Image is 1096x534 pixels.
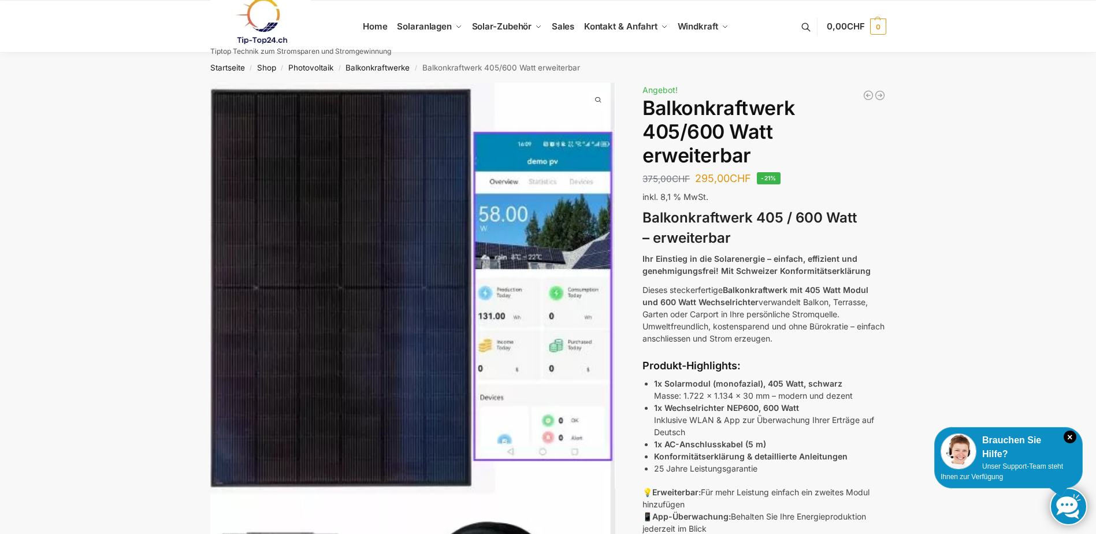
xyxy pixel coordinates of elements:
a: 0,00CHF 0 [827,9,886,44]
span: CHF [730,172,751,184]
span: Solar-Zubehör [472,21,532,32]
span: Sales [552,21,575,32]
span: / [245,64,257,73]
a: Solaranlagen [392,1,467,53]
h1: Balkonkraftwerk 405/600 Watt erweiterbar [642,97,886,167]
a: Shop [257,63,276,72]
a: Balkonkraftwerke [345,63,410,72]
span: Angebot! [642,85,678,95]
a: Sales [547,1,579,53]
span: Unser Support-Team steht Ihnen zur Verfügung [941,462,1063,481]
span: inkl. 8,1 % MwSt. [642,192,708,202]
p: Dieses steckerfertige verwandelt Balkon, Terrasse, Garten oder Carport in Ihre persönliche Stromq... [642,284,886,344]
span: 0 [870,18,886,35]
bdi: 375,00 [642,173,690,184]
strong: Produkt-Highlights: [642,359,741,372]
strong: Konformitätserklärung & detaillierte Anleitungen [654,451,848,461]
p: Masse: 1.722 x 1.134 x 30 mm – modern und dezent [654,377,886,402]
span: / [276,64,288,73]
a: Startseite [210,63,245,72]
span: / [333,64,345,73]
strong: Erweiterbar: [652,487,701,497]
strong: 1x Wechselrichter NEP600, 600 Watt [654,403,799,413]
span: 0,00 [827,21,864,32]
span: CHF [672,173,690,184]
a: Kontakt & Anfahrt [579,1,673,53]
strong: App-Überwachung: [652,511,731,521]
strong: 1x Solarmodul (monofazial), 405 Watt, schwarz [654,379,842,388]
a: Balkonkraftwerk 600/810 Watt Fullblack [863,90,874,101]
span: Kontakt & Anfahrt [584,21,657,32]
p: Tiptop Technik zum Stromsparen und Stromgewinnung [210,48,391,55]
span: Windkraft [678,21,718,32]
bdi: 295,00 [695,172,751,184]
span: CHF [847,21,865,32]
span: Solaranlagen [397,21,452,32]
strong: Ihr Einstieg in die Solarenergie – einfach, effizient und genehmigungsfrei! Mit Schweizer Konform... [642,254,871,276]
span: -21% [757,172,781,184]
strong: Balkonkraftwerk mit 405 Watt Modul und 600 Watt Wechselrichter [642,285,868,307]
img: Balkonkraftwerk 405/600 Watt erweiterbar 3 [615,83,1020,488]
li: 25 Jahre Leistungsgarantie [654,462,886,474]
p: Inklusive WLAN & App zur Überwachung Ihrer Erträge auf Deutsch [654,402,886,438]
a: Windkraft [673,1,733,53]
span: / [410,64,422,73]
strong: 1x AC-Anschlusskabel (5 m) [654,439,766,449]
a: Solar-Zubehör [467,1,547,53]
a: Photovoltaik [288,63,333,72]
nav: Breadcrumb [190,53,906,83]
i: Schließen [1064,431,1076,443]
a: 890/600 Watt Solarkraftwerk + 2,7 KW Batteriespeicher Genehmigungsfrei [874,90,886,101]
img: Customer service [941,433,976,469]
strong: Balkonkraftwerk 405 / 600 Watt – erweiterbar [642,209,857,246]
div: Brauchen Sie Hilfe? [941,433,1076,461]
